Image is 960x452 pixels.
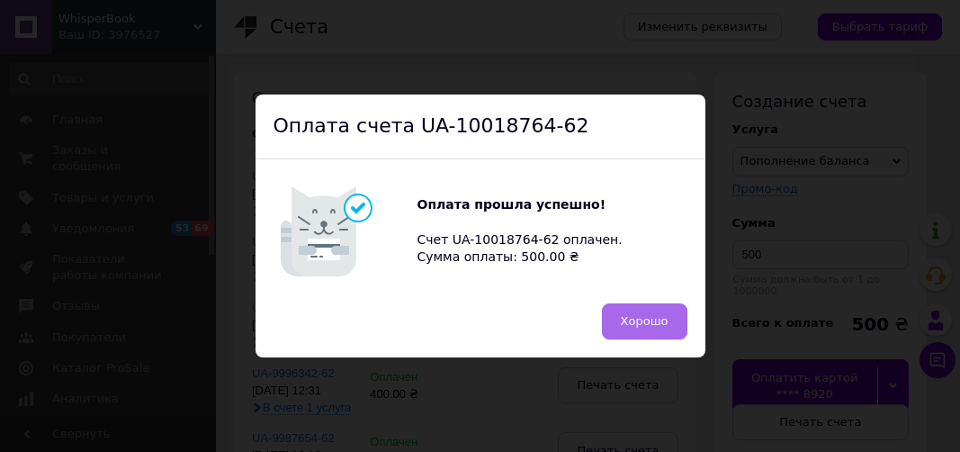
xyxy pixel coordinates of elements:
[602,303,687,339] button: Хорошо
[621,314,668,328] span: Хорошо
[256,95,705,159] div: Оплата счета UA-10018764-62
[417,196,633,267] div: Счет UA-10018764-62 оплачен. Сумма оплаты: 500.00 ₴
[417,197,606,212] b: Оплата прошла успешно!
[274,177,417,285] img: Котик говорит: Оплата прошла успешно!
